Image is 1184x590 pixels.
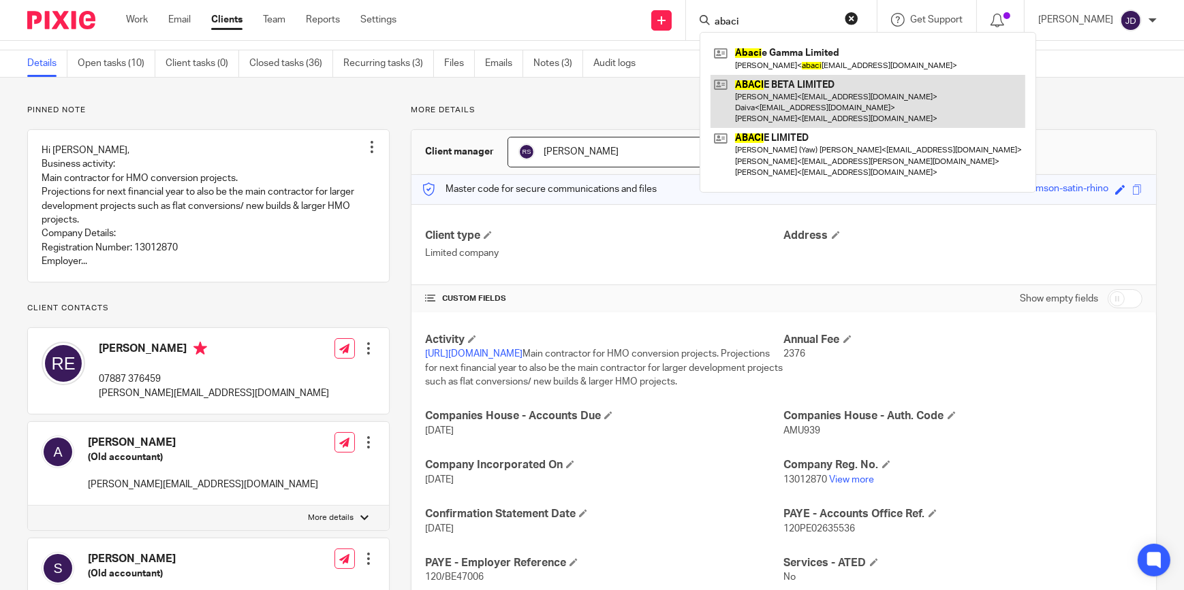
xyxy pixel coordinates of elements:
[544,147,619,157] span: [PERSON_NAME]
[306,13,340,27] a: Reports
[78,50,155,77] a: Open tasks (10)
[193,342,207,355] i: Primary
[784,426,821,436] span: AMU939
[784,507,1142,521] h4: PAYE - Accounts Office Ref.
[1020,292,1098,306] label: Show empty fields
[425,524,454,534] span: [DATE]
[425,409,783,423] h4: Companies House - Accounts Due
[784,458,1142,472] h4: Company Reg. No.
[1120,10,1142,31] img: svg%3E
[27,11,95,29] img: Pixie
[88,567,318,580] h5: (Old accountant)
[42,342,85,385] img: svg%3E
[263,13,285,27] a: Team
[910,15,963,24] span: Get Support
[425,349,523,359] a: [URL][DOMAIN_NAME]
[533,50,583,77] a: Notes (3)
[593,50,646,77] a: Audit logs
[126,13,148,27] a: Work
[784,349,806,359] span: 2376
[784,229,1142,243] h4: Address
[425,229,783,243] h4: Client type
[42,552,74,585] img: svg%3E
[88,552,318,566] h4: [PERSON_NAME]
[88,450,318,464] h5: (Old accountant)
[845,12,858,25] button: Clear
[830,475,875,485] a: View more
[360,13,396,27] a: Settings
[411,105,1157,116] p: More details
[99,372,329,386] p: 07887 376459
[425,556,783,570] h4: PAYE - Employer Reference
[784,556,1142,570] h4: Services - ATED
[27,50,67,77] a: Details
[99,387,329,400] p: [PERSON_NAME][EMAIL_ADDRESS][DOMAIN_NAME]
[986,182,1108,197] div: wireless-crimson-satin-rhino
[166,50,239,77] a: Client tasks (0)
[308,512,354,523] p: More details
[518,144,535,160] img: svg%3E
[99,342,329,359] h4: [PERSON_NAME]
[27,105,390,116] p: Pinned note
[425,507,783,521] h4: Confirmation Statement Date
[211,13,243,27] a: Clients
[42,436,74,468] img: svg%3E
[27,303,390,314] p: Client contacts
[422,182,657,196] p: Master code for secure communications and files
[425,458,783,472] h4: Company Incorporated On
[784,572,796,582] span: No
[88,436,318,450] h4: [PERSON_NAME]
[425,246,783,260] p: Limited company
[425,349,783,387] span: Main contractor for HMO conversion projects. Projections for next financial year to also be the m...
[249,50,333,77] a: Closed tasks (36)
[425,333,783,347] h4: Activity
[425,572,484,582] span: 120/BE47006
[425,145,494,159] h3: Client manager
[784,524,856,534] span: 120PE02635536
[425,293,783,304] h4: CUSTOM FIELDS
[425,475,454,485] span: [DATE]
[425,426,454,436] span: [DATE]
[784,409,1142,423] h4: Companies House - Auth. Code
[168,13,191,27] a: Email
[713,16,836,29] input: Search
[1038,13,1113,27] p: [PERSON_NAME]
[784,475,828,485] span: 13012870
[444,50,475,77] a: Files
[485,50,523,77] a: Emails
[343,50,434,77] a: Recurring tasks (3)
[88,478,318,491] p: [PERSON_NAME][EMAIL_ADDRESS][DOMAIN_NAME]
[784,333,1142,347] h4: Annual Fee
